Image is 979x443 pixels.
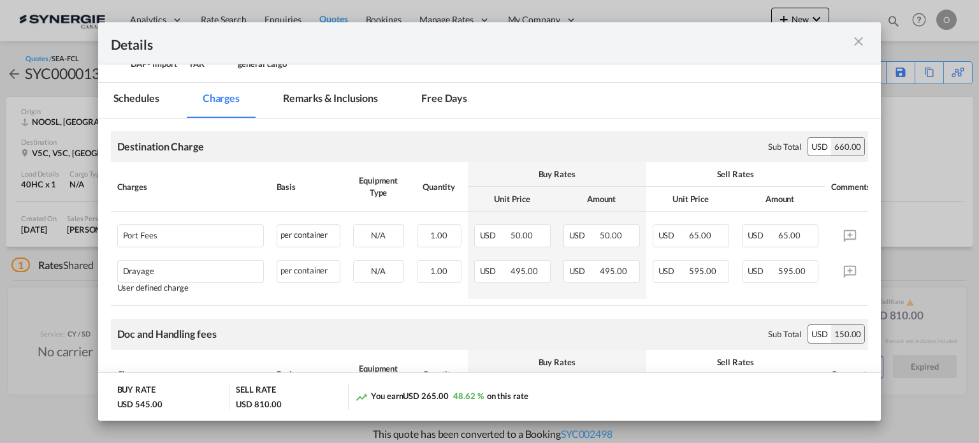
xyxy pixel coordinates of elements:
span: USD [748,266,777,276]
md-tab-item: Schedules [98,83,175,118]
md-tab-item: Charges [187,83,255,118]
th: Unit Price [646,187,736,212]
span: 65.00 [689,230,711,240]
div: Destination Charge [117,140,204,154]
span: 1.00 [430,266,447,276]
div: Equipment Type [353,363,404,386]
th: Amount [557,187,646,212]
th: Amount [736,187,825,212]
span: USD [658,230,688,240]
span: N/A [371,266,386,276]
div: Sub Total [768,328,801,340]
span: 50.00 [511,230,533,240]
th: Unit Price [468,187,557,212]
div: USD [808,325,831,343]
div: Charges [117,368,264,380]
span: 1.00 [430,230,447,240]
div: Basis [277,368,340,380]
span: USD [748,230,777,240]
span: 595.00 [778,266,805,276]
div: Sub Total [768,141,801,152]
div: Sell Rates [653,168,818,180]
span: USD [480,230,509,240]
span: USD 265.00 [403,391,448,401]
div: Details [111,35,793,51]
md-tab-item: Remarks & Inclusions [268,83,393,118]
span: 65.00 [778,230,801,240]
span: N/A [371,230,386,240]
div: Basis [277,181,340,192]
div: You earn on this rate [355,390,528,403]
span: USD [569,266,598,276]
span: 595.00 [689,266,716,276]
div: SELL RATE [236,384,275,398]
span: 495.00 [600,266,627,276]
span: USD [658,266,688,276]
th: Comments [825,162,876,212]
div: USD [808,138,831,156]
div: Quantity [417,368,461,380]
div: Doc and Handling fees [117,327,217,341]
md-tab-item: Free days [406,83,482,118]
div: Drayage [123,261,224,276]
div: User defined charge [117,283,264,293]
span: 495.00 [511,266,537,276]
div: per container [277,260,340,283]
div: Port Fees [123,225,224,240]
div: Charges [117,181,264,192]
span: 50.00 [600,230,622,240]
div: 660.00 [831,138,864,156]
div: Sell Rates [653,356,818,368]
div: per container [277,224,340,247]
md-icon: icon-trending-up [355,391,368,403]
div: Quantity [417,181,461,192]
span: 48.62 % [453,391,483,401]
th: Comments [825,350,876,400]
div: Equipment Type [353,175,404,198]
div: USD 545.00 [117,398,163,410]
div: USD 810.00 [236,398,281,410]
div: Buy Rates [474,168,640,180]
span: USD [569,230,598,240]
md-icon: icon-close m-3 fg-AAA8AD cursor [851,34,866,49]
div: BUY RATE [117,384,156,398]
div: Buy Rates [474,356,640,368]
span: USD [480,266,509,276]
div: 150.00 [831,325,864,343]
md-dialog: Port of Loading ... [98,22,881,421]
md-pagination-wrapper: Use the left and right arrow keys to navigate between tabs [98,83,496,118]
